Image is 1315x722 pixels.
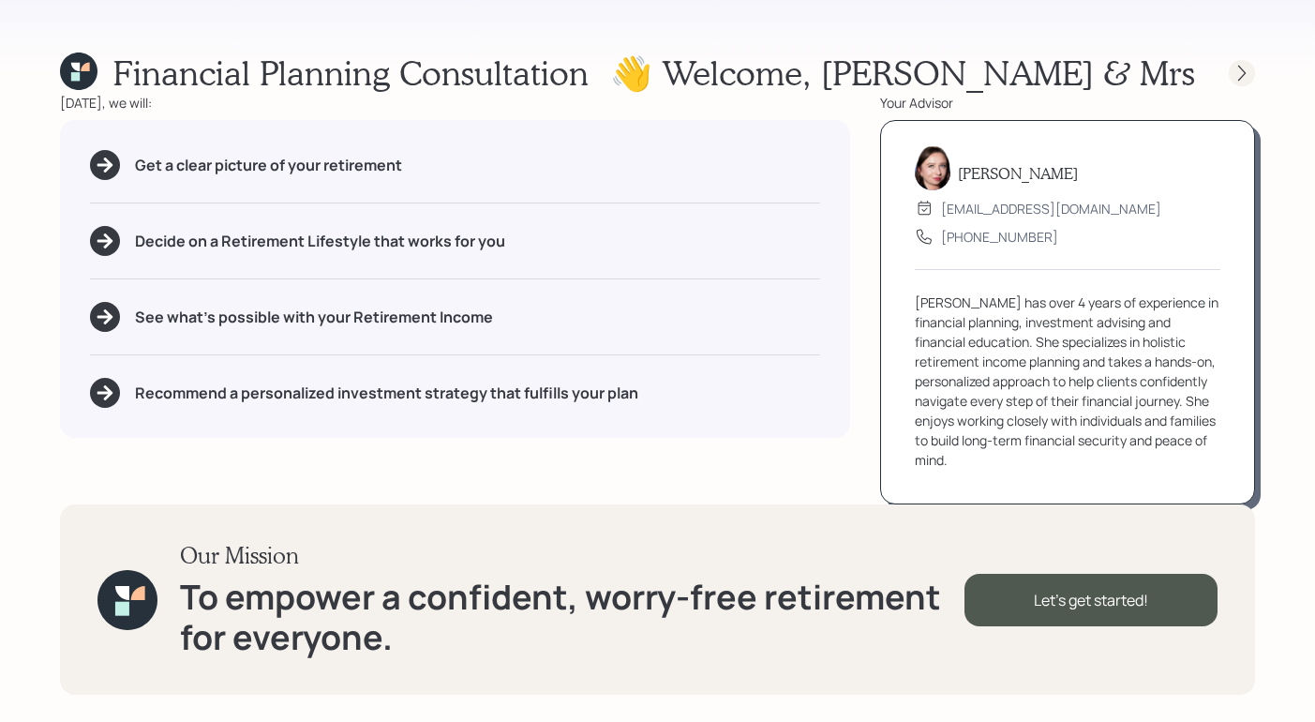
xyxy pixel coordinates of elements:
h5: Decide on a Retirement Lifestyle that works for you [135,233,505,250]
div: [DATE], we will: [60,93,850,113]
h3: Our Mission [180,542,964,569]
h5: Recommend a personalized investment strategy that fulfills your plan [135,384,638,402]
div: Your Advisor [880,93,1255,113]
h1: Financial Planning Consultation [112,53,589,93]
h5: Get a clear picture of your retirement [135,157,402,174]
div: Let's get started! [964,574,1218,626]
div: [EMAIL_ADDRESS][DOMAIN_NAME] [941,199,1161,218]
div: [PHONE_NUMBER] [941,227,1058,247]
h5: [PERSON_NAME] [958,164,1078,182]
h1: To empower a confident, worry-free retirement for everyone. [180,577,964,657]
h1: 👋 Welcome , [PERSON_NAME] & Mrs [610,53,1195,93]
img: aleksandra-headshot.png [915,145,950,190]
h5: See what's possible with your Retirement Income [135,308,493,326]
div: [PERSON_NAME] has over 4 years of experience in financial planning, investment advising and finan... [915,293,1220,470]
